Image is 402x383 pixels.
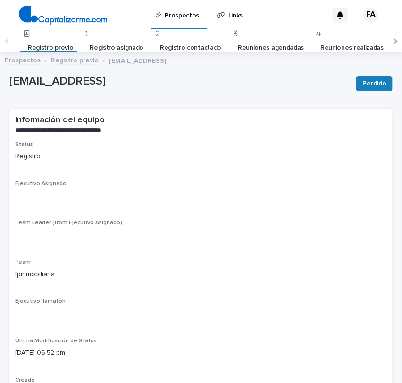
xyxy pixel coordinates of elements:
a: Prospectos [5,54,41,65]
img: 4arMvv9wSvmHTHbXwTim [19,6,107,25]
p: - [15,230,387,240]
div: FA [363,8,378,23]
span: Team Leader (from Ejecutivo Asignado) [15,220,122,226]
span: Creado [15,377,35,383]
p: fpinmobiliaria [15,270,387,280]
span: Ejecutivo llamatón [15,298,66,304]
a: Reuniones agendadas [238,37,304,59]
span: Perdido [362,79,386,88]
a: Registro previo [28,37,73,59]
a: Registro asignado [90,37,143,59]
a: Registro contactado [160,37,221,59]
span: Team [15,259,31,265]
span: Ejecutivo Asignado [15,181,67,187]
p: [EMAIL_ADDRESS] [109,55,166,65]
p: [DATE] 06:52 pm [15,348,387,358]
p: [EMAIL_ADDRESS] [9,75,349,88]
p: - [15,191,387,201]
button: Perdido [356,76,393,91]
span: Última Modificación de Status [15,338,97,344]
a: Registro previo [51,54,99,65]
p: Registro [15,152,387,162]
span: Status [15,142,33,147]
h2: Información del equipo [15,115,105,126]
a: Reuniones realizadas [320,37,384,59]
p: - [15,309,387,319]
